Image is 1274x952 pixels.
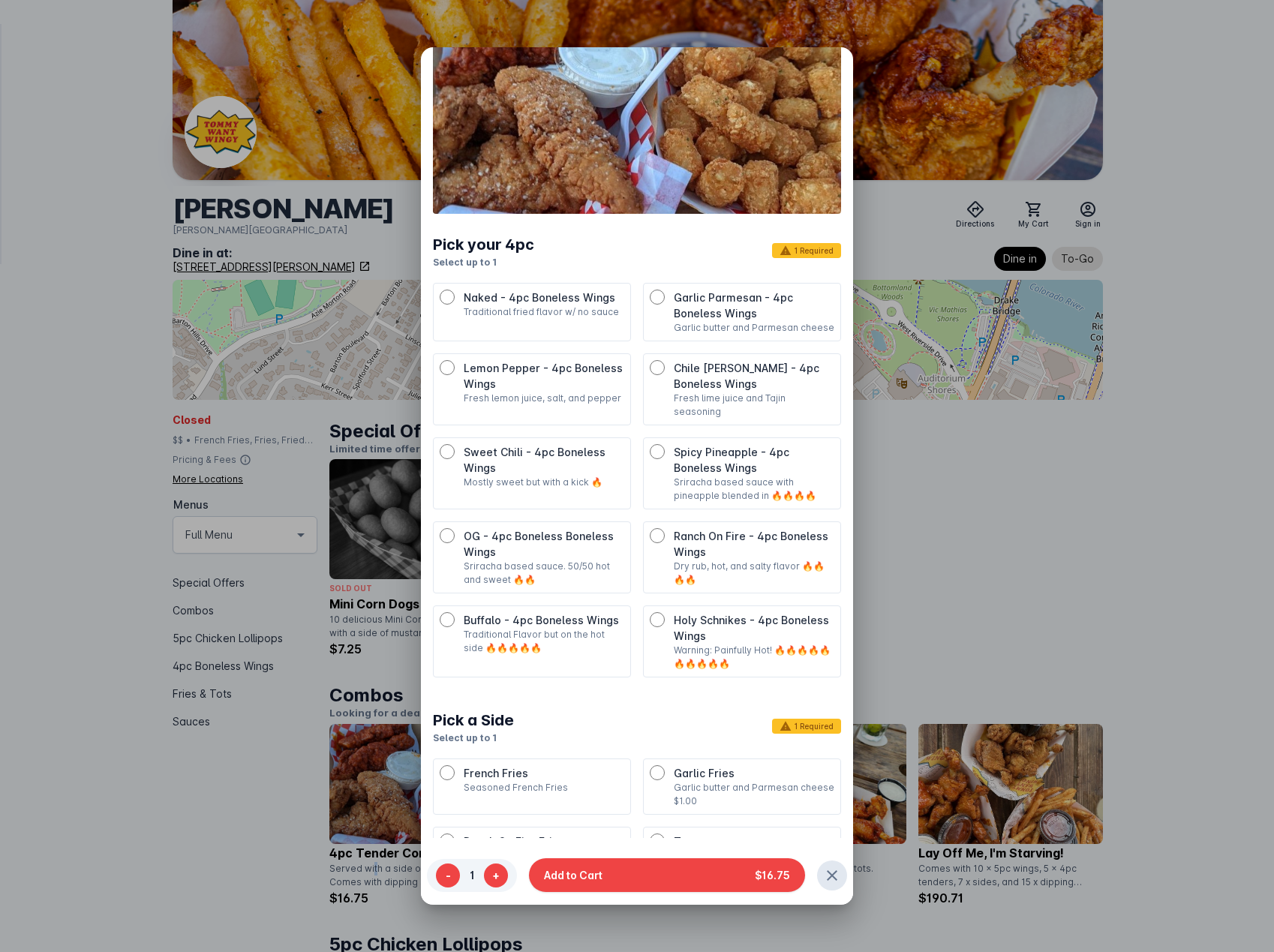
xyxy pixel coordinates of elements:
button: Add to Cart$16.75 [529,859,805,893]
p: Garlic butter and Parmesan cheese [674,321,834,335]
p: Traditional fried flavor w/ no sauce [464,305,624,319]
span: 1 Required [772,719,841,734]
p: Seasoned French Fries [464,781,624,794]
span: OG - 4pc Boneless Boneless Wings [464,530,614,558]
span: Add to Cart [544,868,602,884]
span: Sweet Chili - 4pc Boneless Wings [464,446,605,474]
div: Pick your 4pc [433,233,534,256]
p: Traditional Flavor but on the hot side 🔥🔥🔥🔥🔥 [464,628,624,655]
span: Garlic Parmesan - 4pc Boneless Wings [674,291,793,320]
span: 1 Required [772,243,841,258]
p: $1.00 [674,794,834,808]
button: + [484,863,508,887]
p: Garlic butter and Parmesan cheese [674,781,834,794]
p: Sriracha based sauce. 50/50 hot and sweet 🔥🔥 [464,560,624,587]
p: Sriracha based sauce with pineapple blended in 🔥🔥🔥🔥 [674,476,834,503]
p: Select up to 1 [433,731,514,745]
span: Spicy Pineapple - 4pc Boneless Wings [674,446,789,474]
p: Mostly sweet but with a kick 🔥 [464,476,624,489]
p: Dry rub, hot, and salty flavor 🔥🔥🔥🔥 [674,560,834,587]
p: Fresh lime juice and Tajin seasoning [674,392,834,419]
p: Select up to 1 [433,256,534,269]
span: Ranch On Fire Fries [464,835,565,848]
span: $16.75 [755,868,790,884]
p: Fresh lemon juice, salt, and pepper [464,392,624,405]
span: Holy Schnikes - 4pc Boneless Wings [674,614,829,642]
span: 1 [460,868,484,884]
span: Buffalo - 4pc Boneless Wings [464,614,619,626]
span: Naked - 4pc Boneless Wings [464,291,615,304]
span: French Fries [464,767,528,779]
span: Garlic Fries [674,767,735,779]
span: Tots [674,835,698,848]
p: Warning: Painfully Hot! 🔥🔥🔥🔥🔥🔥🔥🔥🔥🔥 [674,644,834,671]
button: - [436,863,460,887]
div: Pick a Side [433,709,514,731]
span: Chile [PERSON_NAME] - 4pc Boneless Wings [674,362,819,390]
span: Lemon Pepper - 4pc Boneless Wings [464,362,623,390]
span: Ranch On Fire - 4pc Boneless Wings [674,530,828,558]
